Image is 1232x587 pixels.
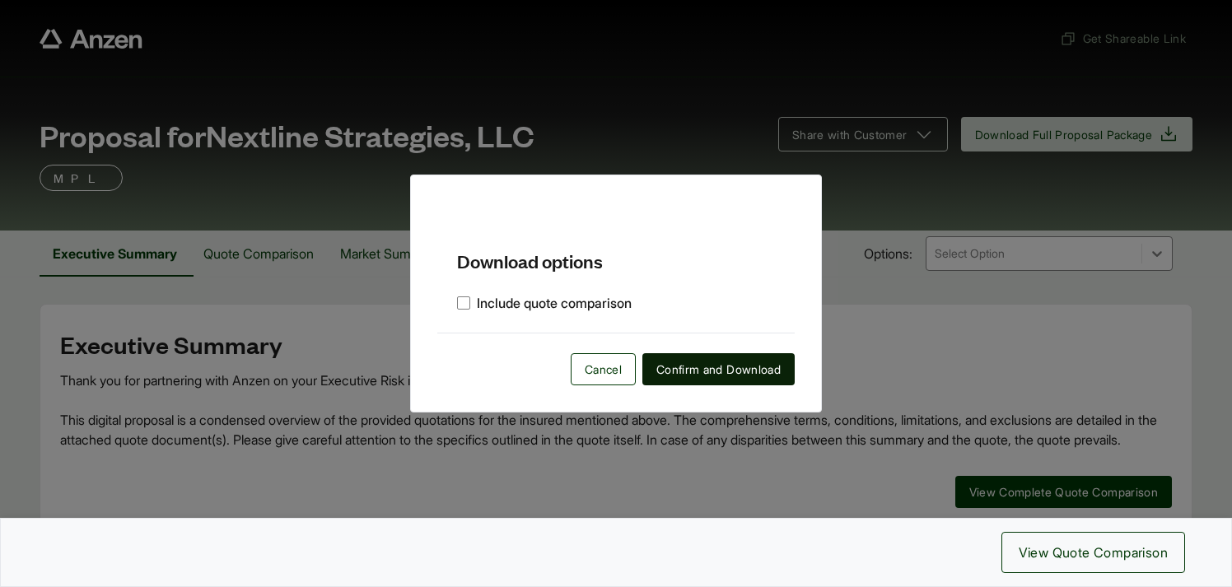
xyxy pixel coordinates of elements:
span: Confirm and Download [656,361,781,378]
button: View Quote Comparison [1001,532,1185,573]
h5: Download options [437,221,795,273]
button: Confirm and Download [642,353,795,385]
span: Cancel [585,361,622,378]
label: Include quote comparison [457,293,632,313]
button: Cancel [571,353,636,385]
span: View Quote Comparison [1019,543,1168,562]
